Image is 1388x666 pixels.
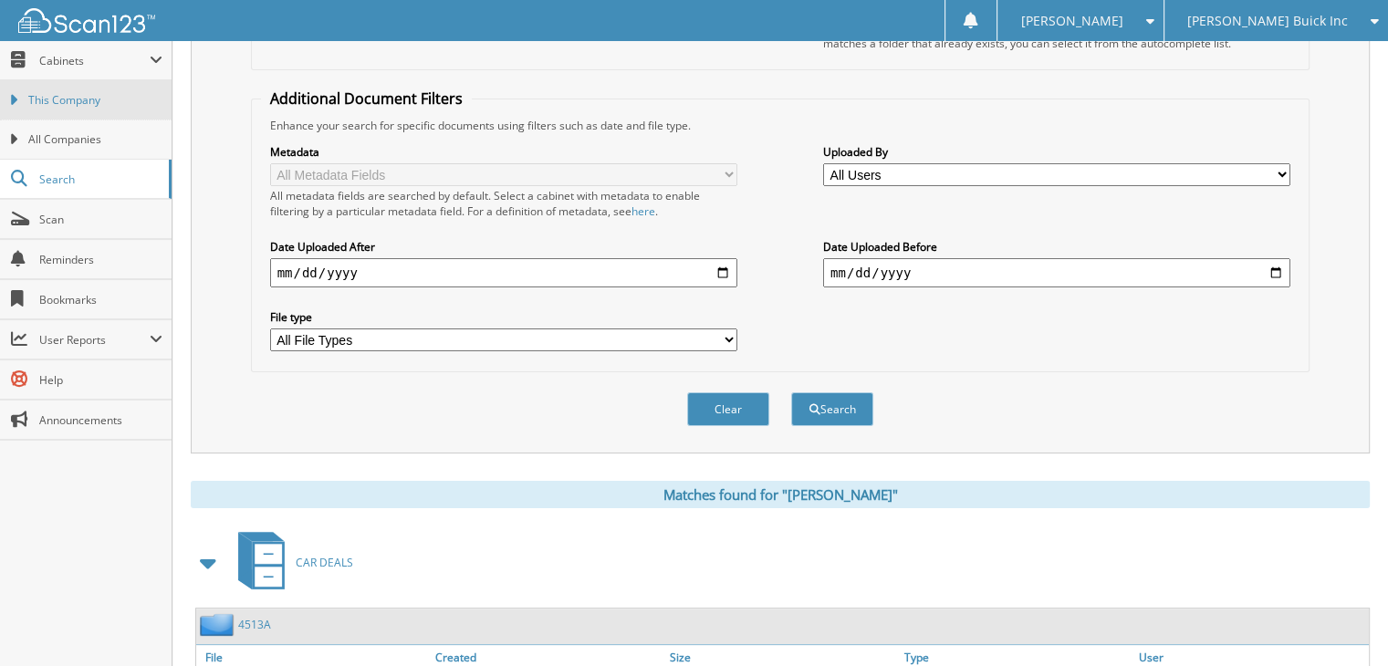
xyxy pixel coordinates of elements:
[1020,16,1122,26] span: [PERSON_NAME]
[270,239,737,255] label: Date Uploaded After
[823,144,1290,160] label: Uploaded By
[191,481,1370,508] div: Matches found for "[PERSON_NAME]"
[39,53,150,68] span: Cabinets
[39,372,162,388] span: Help
[200,613,238,636] img: folder2.png
[18,8,155,33] img: scan123-logo-white.svg
[261,118,1300,133] div: Enhance your search for specific documents using filters such as date and file type.
[28,92,162,109] span: This Company
[1297,578,1388,666] iframe: Chat Widget
[227,526,353,598] a: CAR DEALS
[39,212,162,227] span: Scan
[39,252,162,267] span: Reminders
[270,188,737,219] div: All metadata fields are searched by default. Select a cabinet with metadata to enable filtering b...
[631,203,655,219] a: here
[791,392,873,426] button: Search
[823,258,1290,287] input: end
[39,412,162,428] span: Announcements
[270,144,737,160] label: Metadata
[39,172,160,187] span: Search
[39,292,162,307] span: Bookmarks
[270,258,737,287] input: start
[28,131,162,148] span: All Companies
[270,309,737,325] label: File type
[296,555,353,570] span: CAR DEALS
[261,88,472,109] legend: Additional Document Filters
[687,392,769,426] button: Clear
[1187,16,1348,26] span: [PERSON_NAME] Buick Inc
[39,332,150,348] span: User Reports
[823,239,1290,255] label: Date Uploaded Before
[238,617,271,632] a: 4513A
